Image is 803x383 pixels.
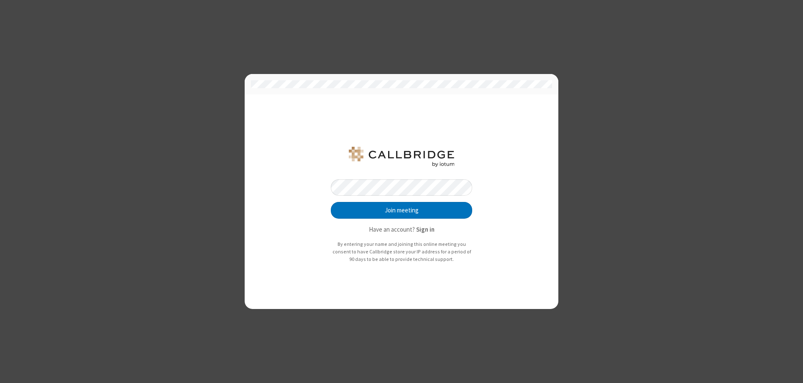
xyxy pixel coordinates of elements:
strong: Sign in [416,225,435,233]
button: Join meeting [331,202,472,219]
img: QA Selenium DO NOT DELETE OR CHANGE [347,147,456,167]
p: By entering your name and joining this online meeting you consent to have Callbridge store your I... [331,240,472,263]
p: Have an account? [331,225,472,235]
button: Sign in [416,225,435,235]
